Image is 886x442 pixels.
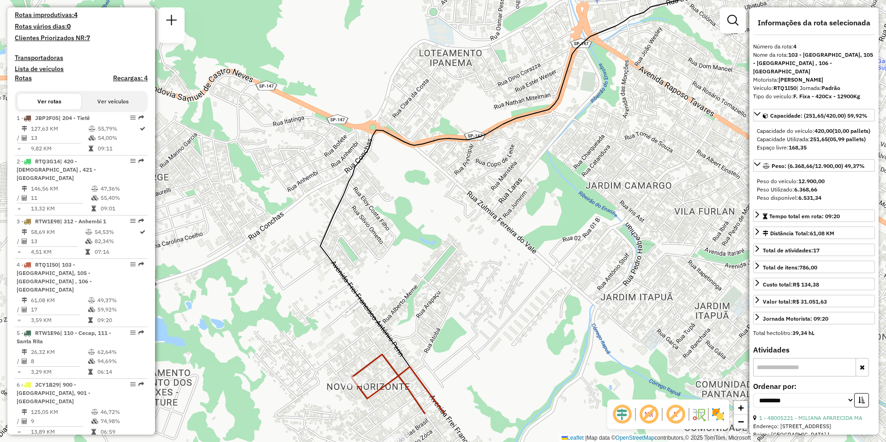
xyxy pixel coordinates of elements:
strong: 103 - [GEOGRAPHIC_DATA], 105 - [GEOGRAPHIC_DATA] , 106 - [GEOGRAPHIC_DATA] [753,51,873,75]
i: % de utilização da cubagem [91,418,98,424]
button: Ordem crescente [854,393,869,407]
strong: RTQ1I50 [773,84,796,91]
div: Capacidade Utilizada: [757,135,871,143]
strong: 4 [74,11,78,19]
i: Tempo total em rota [89,146,93,151]
td: 3,29 KM [30,367,88,376]
em: Opções [130,115,136,120]
i: Tempo total em rota [88,317,93,323]
a: Peso: (6.368,66/12.900,00) 49,37% [753,159,875,172]
em: Rota exportada [138,262,144,267]
strong: [PERSON_NAME] [778,76,823,83]
div: Veículo: [753,84,875,92]
td: 07:16 [94,247,139,257]
div: Map data © contributors,© 2025 TomTom, Microsoft [559,434,753,442]
i: Distância Total [22,298,27,303]
em: Opções [130,382,136,387]
em: Rota exportada [138,218,144,224]
a: Distância Total:61,08 KM [753,227,875,239]
td: 127,63 KM [30,124,88,133]
div: Distância Total: [763,229,834,238]
td: 13 [30,237,85,246]
i: Distância Total [22,186,27,191]
td: / [17,133,21,143]
strong: 786,00 [799,264,817,271]
div: Espaço livre: [757,143,871,152]
td: 55,79% [97,124,139,133]
strong: 6.531,34 [798,194,821,201]
td: / [17,305,21,314]
a: Leaflet [562,435,584,441]
td: 9,82 KM [30,144,88,153]
a: Valor total:R$ 31.051,63 [753,295,875,307]
label: Ordenar por: [753,381,875,392]
span: | Jornada: [796,84,840,91]
h4: Transportadoras [15,54,148,62]
span: Ocultar deslocamento [611,403,633,425]
span: Total de atividades: [763,247,820,254]
td: 9 [30,417,91,426]
i: Tempo total em rota [88,369,93,375]
button: Ver veículos [81,94,145,109]
i: Total de Atividades [22,307,27,312]
button: Ver rotas [18,94,81,109]
td: 62,64% [97,347,144,357]
td: 46,72% [100,407,144,417]
td: 26,32 KM [30,347,88,357]
span: | 103 - [GEOGRAPHIC_DATA], 105 - [GEOGRAPHIC_DATA] , 106 - [GEOGRAPHIC_DATA] [17,261,92,293]
span: RTW1E98 [35,218,60,225]
span: 2 - [17,158,96,181]
i: % de utilização do peso [89,126,96,131]
span: 5 - [17,329,111,345]
td: 4,51 KM [30,247,85,257]
strong: 17 [813,247,820,254]
i: % de utilização do peso [91,409,98,415]
td: 49,37% [97,296,144,305]
span: − [738,416,744,427]
h4: Recargas: 4 [113,74,148,82]
i: Tempo total em rota [91,429,96,435]
a: Total de itens:786,00 [753,261,875,273]
a: Jornada Motorista: 09:20 [753,312,875,324]
div: Total hectolitro: [753,329,875,337]
td: 06:14 [97,367,144,376]
em: Rota exportada [138,115,144,120]
strong: 168,35 [789,144,807,151]
div: Endereço: [STREET_ADDRESS] [753,422,875,430]
i: % de utilização da cubagem [91,195,98,201]
td: / [17,357,21,366]
span: Peso do veículo: [757,178,825,185]
td: 61,08 KM [30,296,88,305]
em: Rota exportada [138,158,144,164]
span: + [738,402,744,413]
a: Tempo total em rota: 09:20 [753,209,875,222]
td: 17 [30,305,88,314]
em: Opções [130,158,136,164]
td: / [17,417,21,426]
a: Total de atividades:17 [753,244,875,256]
td: 13 [30,133,88,143]
td: 94,69% [97,357,144,366]
span: Capacidade: (251,65/420,00) 59,92% [770,112,868,119]
strong: (10,00 pallets) [832,127,870,134]
td: = [17,367,21,376]
span: RTQ3G14 [35,158,60,165]
span: | 110 - Cecap, 111 - Santa Rita [17,329,111,345]
td: 59,92% [97,305,144,314]
i: % de utilização da cubagem [85,239,92,244]
span: Tempo total em rota: 09:20 [769,213,840,220]
i: % de utilização da cubagem [88,307,95,312]
strong: 12.900,00 [798,178,825,185]
span: JCY1B29 [35,381,59,388]
i: Tempo total em rota [85,249,90,255]
span: | 420 - [DEMOGRAPHIC_DATA] , 421 - [GEOGRAPHIC_DATA] [17,158,96,181]
span: | 204 - Tietê [59,114,90,121]
td: 09:01 [100,204,144,213]
h4: Informações da rota selecionada [753,18,875,27]
a: Zoom out [734,415,748,429]
div: Peso disponível: [757,194,871,202]
i: Total de Atividades [22,239,27,244]
td: / [17,193,21,203]
i: % de utilização do peso [91,186,98,191]
div: Capacidade: (251,65/420,00) 59,92% [753,123,875,155]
